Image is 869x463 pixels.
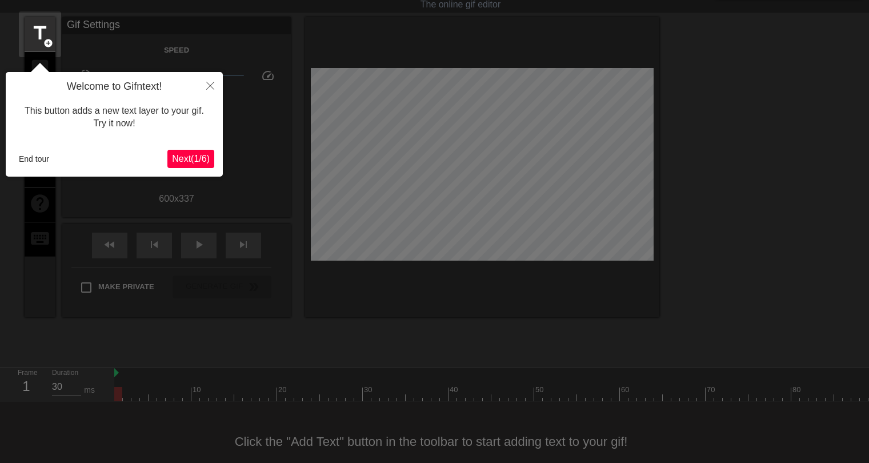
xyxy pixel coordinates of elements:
[14,150,54,167] button: End tour
[172,154,210,163] span: Next ( 1 / 6 )
[14,81,214,93] h4: Welcome to Gifntext!
[198,72,223,98] button: Close
[167,150,214,168] button: Next
[14,93,214,142] div: This button adds a new text layer to your gif. Try it now!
